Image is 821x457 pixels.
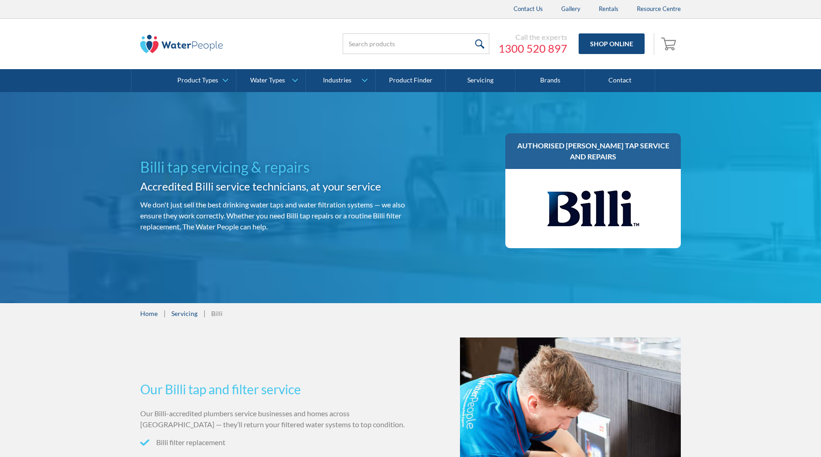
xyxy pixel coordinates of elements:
[140,156,407,178] h1: Billi tap servicing & repairs
[171,309,197,318] a: Servicing
[585,69,655,92] a: Contact
[498,33,567,42] div: Call the experts
[177,76,218,84] div: Product Types
[306,69,375,92] a: Industries
[140,199,407,232] p: We don't just sell the best drinking water taps and water filtration systems — we also ensure the...
[515,69,585,92] a: Brands
[140,380,407,399] h3: Our Billi tap and filter service
[162,308,167,319] div: |
[211,309,223,318] div: Billi
[140,408,407,430] p: Our Billi-accredited plumbers service businesses and homes across [GEOGRAPHIC_DATA] — they’ll ret...
[140,178,407,195] h2: Accredited Billi service technicians, at your service
[579,33,645,54] a: Shop Online
[166,69,235,92] a: Product Types
[202,308,207,319] div: |
[323,76,351,84] div: Industries
[661,36,679,51] img: shopping cart
[343,33,489,54] input: Search products
[446,69,515,92] a: Servicing
[250,76,285,84] div: Water Types
[659,33,681,55] a: Open empty cart
[498,42,567,55] a: 1300 520 897
[140,35,223,53] img: The Water People
[140,309,158,318] a: Home
[514,140,672,162] h3: Authorised [PERSON_NAME] tap service and repairs
[140,437,407,448] li: Billi filter replacement
[376,69,445,92] a: Product Finder
[236,69,306,92] a: Water Types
